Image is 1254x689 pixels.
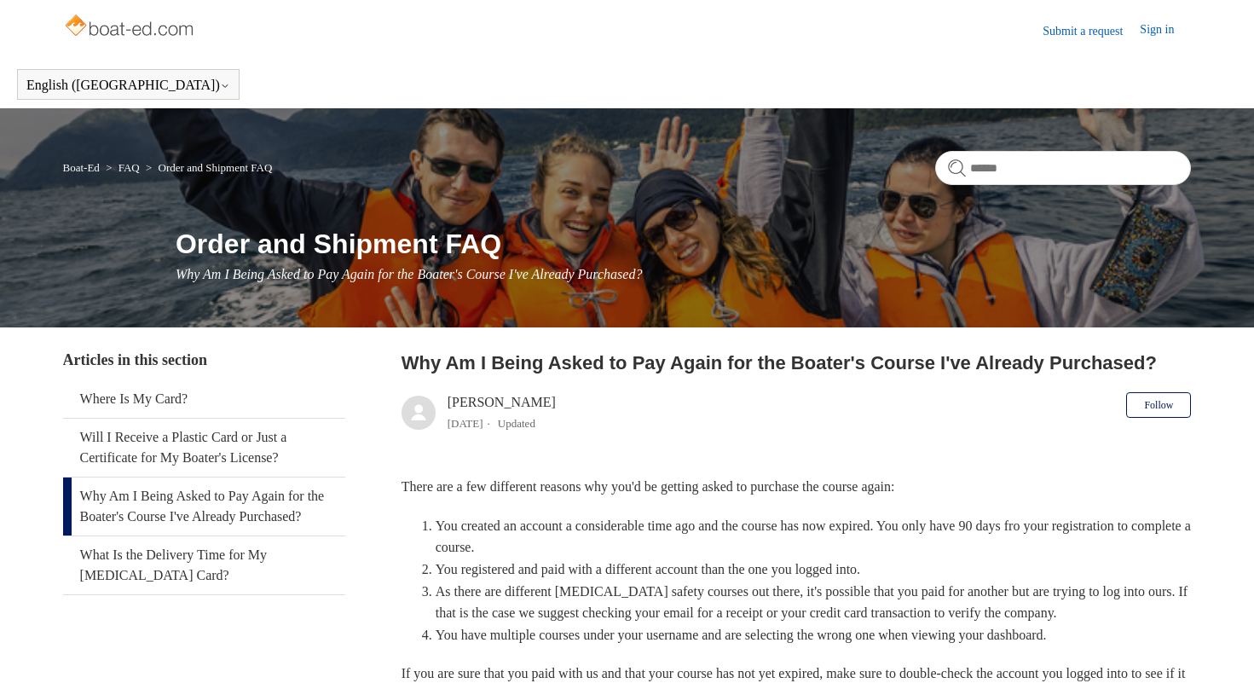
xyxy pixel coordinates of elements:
li: Boat-Ed [63,161,103,174]
p: There are a few different reasons why you'd be getting asked to purchase the course again: [402,476,1192,498]
a: Boat-Ed [63,161,100,174]
li: As there are different [MEDICAL_DATA] safety courses out there, it's possible that you paid for a... [436,581,1192,624]
span: Articles in this section [63,351,207,368]
a: Submit a request [1043,22,1140,40]
li: You registered and paid with a different account than the one you logged into. [436,559,1192,581]
li: You created an account a considerable time ago and the course has now expired. You only have 90 d... [436,515,1192,559]
h1: Order and Shipment FAQ [176,223,1192,264]
button: Follow Article [1126,392,1191,418]
div: [PERSON_NAME] [448,392,556,433]
a: FAQ [118,161,140,174]
span: Why Am I Being Asked to Pay Again for the Boater's Course I've Already Purchased? [176,267,642,281]
a: Why Am I Being Asked to Pay Again for the Boater's Course I've Already Purchased? [63,478,345,536]
a: Order and Shipment FAQ [159,161,273,174]
a: Where Is My Card? [63,380,345,418]
a: Sign in [1140,20,1191,41]
button: English ([GEOGRAPHIC_DATA]) [26,78,230,93]
li: Updated [498,417,535,430]
li: Order and Shipment FAQ [142,161,272,174]
a: Will I Receive a Plastic Card or Just a Certificate for My Boater's License? [63,419,345,477]
li: FAQ [102,161,142,174]
a: What Is the Delivery Time for My [MEDICAL_DATA] Card? [63,536,345,594]
h2: Why Am I Being Asked to Pay Again for the Boater's Course I've Already Purchased? [402,349,1192,377]
time: 03/01/2024, 14:51 [448,417,483,430]
li: You have multiple courses under your username and are selecting the wrong one when viewing your d... [436,624,1192,646]
img: Boat-Ed Help Center home page [63,10,199,44]
input: Search [935,151,1191,185]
